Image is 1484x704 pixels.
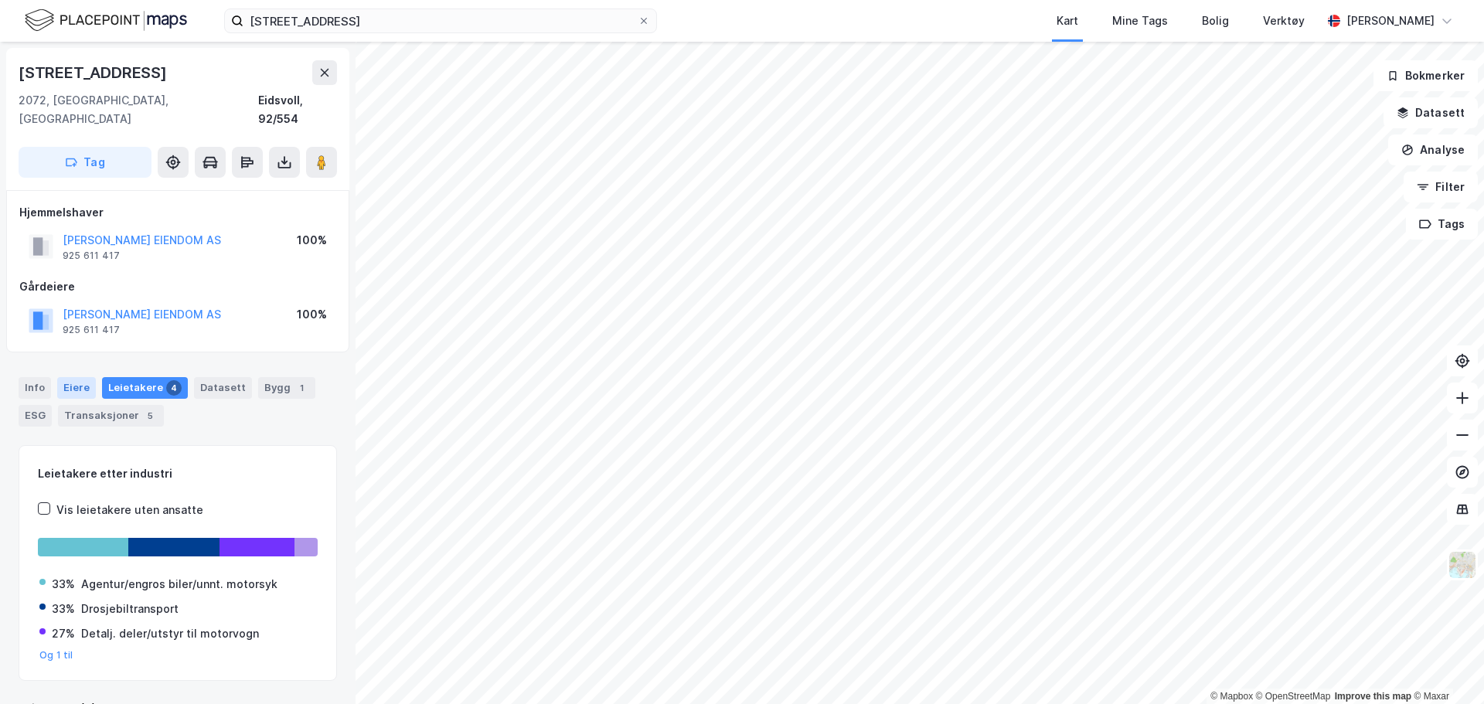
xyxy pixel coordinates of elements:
button: Bokmerker [1373,60,1478,91]
a: Improve this map [1335,691,1411,702]
div: Kart [1057,12,1078,30]
div: Transaksjoner [58,405,164,427]
div: Datasett [194,377,252,399]
div: Agentur/engros biler/unnt. motorsyk [81,575,277,593]
div: 100% [297,231,327,250]
div: Drosjebiltransport [81,600,179,618]
div: Bygg [258,377,315,399]
div: Eiere [57,377,96,399]
div: Verktøy [1263,12,1305,30]
div: 2072, [GEOGRAPHIC_DATA], [GEOGRAPHIC_DATA] [19,91,258,128]
div: ESG [19,405,52,427]
div: 33% [52,600,75,618]
div: [PERSON_NAME] [1346,12,1435,30]
div: 27% [52,624,75,643]
button: Tags [1406,209,1478,240]
button: Filter [1404,172,1478,202]
img: logo.f888ab2527a4732fd821a326f86c7f29.svg [25,7,187,34]
div: 4 [166,380,182,396]
div: 100% [297,305,327,324]
a: OpenStreetMap [1256,691,1331,702]
div: Gårdeiere [19,277,336,296]
div: Hjemmelshaver [19,203,336,222]
iframe: Chat Widget [1407,630,1484,704]
a: Mapbox [1210,691,1253,702]
div: Leietakere etter industri [38,464,318,483]
div: 33% [52,575,75,593]
div: 925 611 417 [63,250,120,262]
div: 1 [294,380,309,396]
img: Z [1448,550,1477,580]
div: 5 [142,408,158,423]
div: Mine Tags [1112,12,1168,30]
button: Analyse [1388,134,1478,165]
button: Og 1 til [39,649,73,661]
input: Søk på adresse, matrikkel, gårdeiere, leietakere eller personer [243,9,638,32]
button: Tag [19,147,151,178]
div: Info [19,377,51,399]
button: Datasett [1384,97,1478,128]
div: Detalj. deler/utstyr til motorvogn [81,624,259,643]
div: Vis leietakere uten ansatte [56,501,203,519]
div: Leietakere [102,377,188,399]
div: Eidsvoll, 92/554 [258,91,337,128]
div: [STREET_ADDRESS] [19,60,170,85]
div: Bolig [1202,12,1229,30]
div: 925 611 417 [63,324,120,336]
